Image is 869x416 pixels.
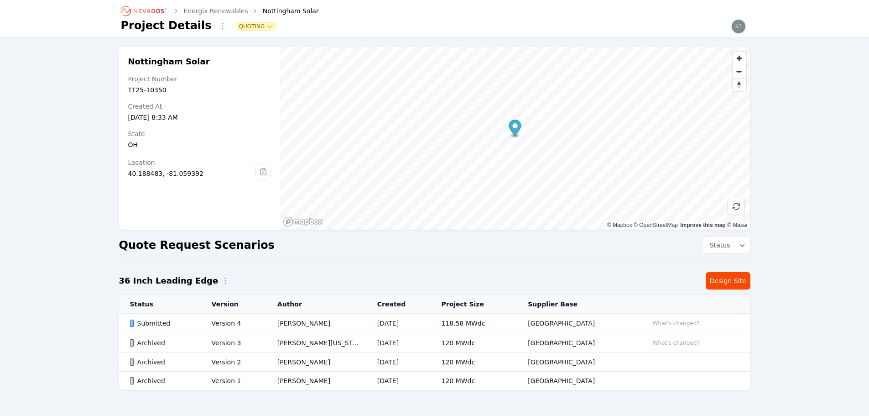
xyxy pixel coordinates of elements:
div: TT25-10350 [128,85,271,95]
th: Author [266,295,366,314]
td: [DATE] [366,314,431,333]
th: Created [366,295,431,314]
a: OpenStreetMap [634,222,678,228]
button: Zoom out [733,65,746,78]
td: [GEOGRAPHIC_DATA] [517,333,637,353]
td: Version 2 [201,353,266,372]
div: Location [128,158,256,167]
a: Improve this map [680,222,725,228]
td: 120 MWdc [430,353,517,372]
div: [DATE] 8:33 AM [128,113,271,122]
div: State [128,129,271,138]
a: Mapbox [607,222,632,228]
a: Mapbox homepage [283,216,323,227]
td: [GEOGRAPHIC_DATA] [517,353,637,372]
div: Created At [128,102,271,111]
th: Version [201,295,266,314]
td: [PERSON_NAME] [266,372,366,390]
tr: SubmittedVersion 4[PERSON_NAME][DATE]118.58 MWdc[GEOGRAPHIC_DATA]What's changed? [119,314,750,333]
button: What's changed? [649,338,704,348]
td: [GEOGRAPHIC_DATA] [517,314,637,333]
td: [GEOGRAPHIC_DATA] [517,372,637,390]
tr: ArchivedVersion 3[PERSON_NAME][US_STATE][DATE]120 MWdc[GEOGRAPHIC_DATA]What's changed? [119,333,750,353]
div: Map marker [509,120,521,138]
tr: ArchivedVersion 1[PERSON_NAME][DATE]120 MWdc[GEOGRAPHIC_DATA] [119,372,750,390]
div: Project Number [128,74,271,84]
td: 120 MWdc [430,372,517,390]
canvas: Map [280,47,750,230]
span: Status [706,241,730,250]
div: Archived [130,358,196,367]
nav: Breadcrumb [121,4,319,18]
h2: Quote Request Scenarios [119,238,275,253]
td: [DATE] [366,353,431,372]
tr: ArchivedVersion 2[PERSON_NAME][DATE]120 MWdc[GEOGRAPHIC_DATA] [119,353,750,372]
td: Version 3 [201,333,266,353]
td: [DATE] [366,333,431,353]
h2: Nottingham Solar [128,56,271,67]
button: Zoom in [733,52,746,65]
button: Status [702,237,750,253]
td: [PERSON_NAME] [266,314,366,333]
h2: 36 Inch Leading Edge [119,274,219,287]
a: Maxar [727,222,748,228]
td: Version 1 [201,372,266,390]
a: Energix Renewables [184,6,248,16]
div: Archived [130,338,196,348]
div: Archived [130,376,196,385]
th: Status [119,295,201,314]
th: Project Size [430,295,517,314]
div: 40.188483, -81.059392 [128,169,256,178]
td: 120 MWdc [430,333,517,353]
div: Submitted [130,319,196,328]
a: Design Site [706,272,750,290]
td: Version 4 [201,314,266,333]
h1: Project Details [121,18,212,33]
td: 118.58 MWdc [430,314,517,333]
th: Supplier Base [517,295,637,314]
div: OH [128,140,271,149]
button: Reset bearing to north [733,78,746,91]
td: [PERSON_NAME] [266,353,366,372]
img: steve.mustaro@nevados.solar [731,19,746,34]
td: [DATE] [366,372,431,390]
button: Quoting [237,23,276,30]
div: Nottingham Solar [250,6,319,16]
td: [PERSON_NAME][US_STATE] [266,333,366,353]
button: What's changed? [649,318,704,328]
